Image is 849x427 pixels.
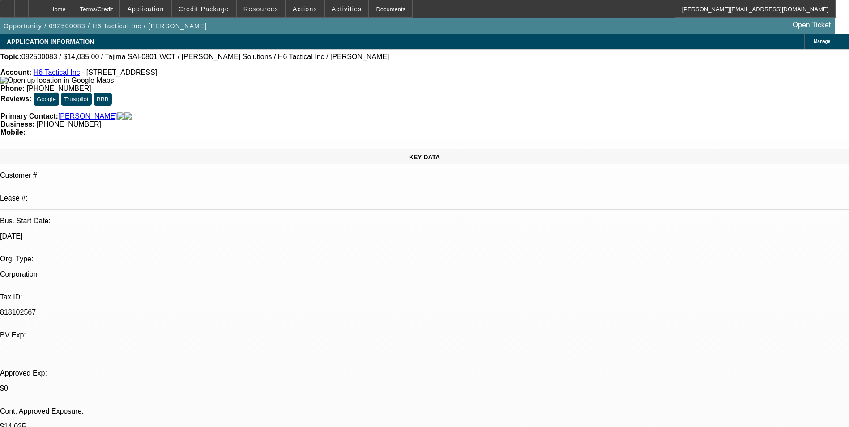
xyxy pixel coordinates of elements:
[0,68,31,76] strong: Account:
[814,39,830,44] span: Manage
[82,68,157,76] span: - [STREET_ADDRESS]
[117,112,124,120] img: facebook-icon.png
[0,85,25,92] strong: Phone:
[789,17,834,33] a: Open Ticket
[293,5,317,13] span: Actions
[0,128,26,136] strong: Mobile:
[34,93,59,106] button: Google
[237,0,285,17] button: Resources
[332,5,362,13] span: Activities
[179,5,229,13] span: Credit Package
[325,0,369,17] button: Activities
[286,0,324,17] button: Actions
[172,0,236,17] button: Credit Package
[243,5,278,13] span: Resources
[7,38,94,45] span: APPLICATION INFORMATION
[0,53,21,61] strong: Topic:
[409,154,440,161] span: KEY DATA
[0,77,114,84] a: View Google Maps
[4,22,207,30] span: Opportunity / 092500083 / H6 Tactical Inc / [PERSON_NAME]
[34,68,80,76] a: H6 Tactical Inc
[58,112,117,120] a: [PERSON_NAME]
[0,77,114,85] img: Open up location in Google Maps
[120,0,171,17] button: Application
[37,120,101,128] span: [PHONE_NUMBER]
[0,112,58,120] strong: Primary Contact:
[0,120,34,128] strong: Business:
[127,5,164,13] span: Application
[0,95,31,102] strong: Reviews:
[21,53,389,61] span: 092500083 / $14,035.00 / Tajima SAI-0801 WCT / [PERSON_NAME] Solutions / H6 Tactical Inc / [PERSO...
[94,93,112,106] button: BBB
[124,112,132,120] img: linkedin-icon.png
[61,93,91,106] button: Trustpilot
[27,85,91,92] span: [PHONE_NUMBER]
